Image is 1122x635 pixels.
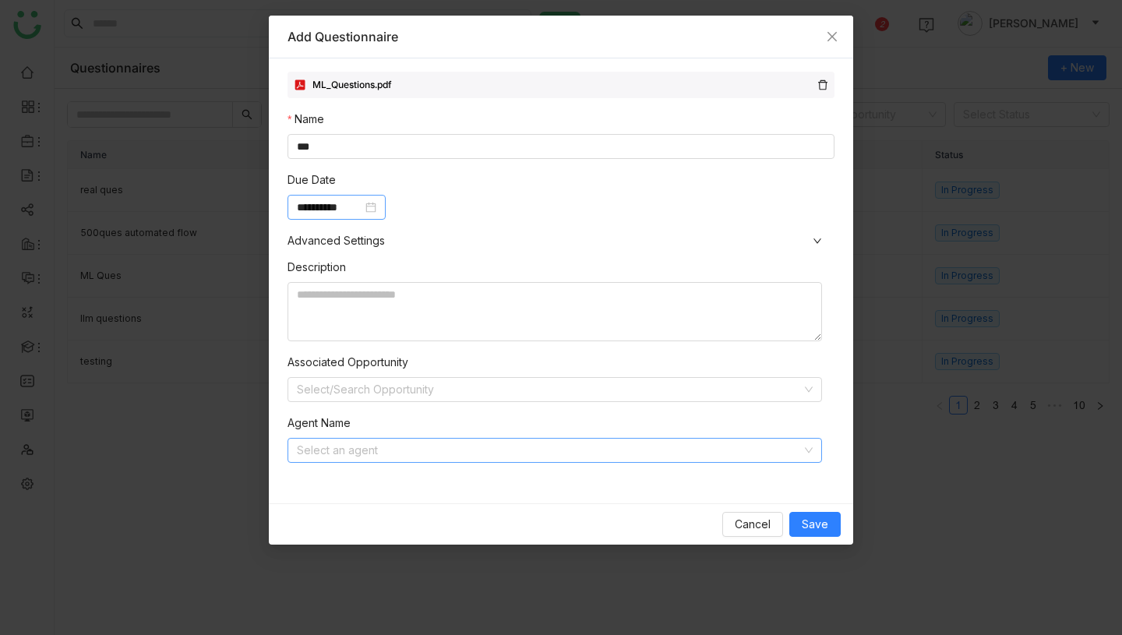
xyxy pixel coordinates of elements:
[288,232,834,249] span: Advanced Settings
[722,512,783,537] button: Cancel
[288,415,351,432] label: Agent Name
[312,78,392,93] div: ML_Questions.pdf
[735,516,771,533] span: Cancel
[288,171,336,189] label: Due Date
[288,354,408,371] label: Associated Opportunity
[288,111,324,128] label: Name
[811,16,853,58] button: Close
[294,79,306,91] img: pdf.svg
[288,28,834,45] div: Add Questionnaire
[802,516,828,533] span: Save
[789,512,841,537] button: Save
[288,259,346,276] label: Description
